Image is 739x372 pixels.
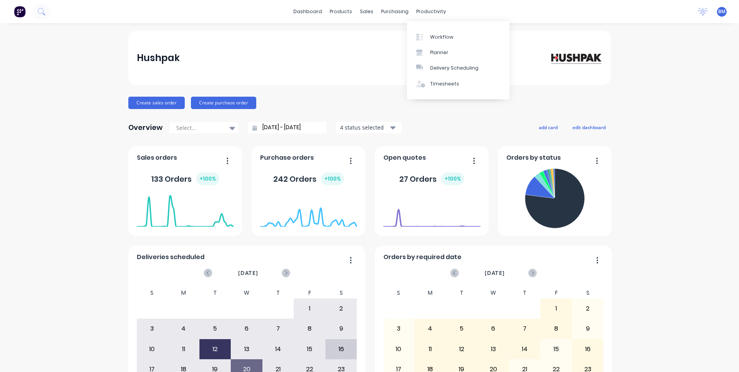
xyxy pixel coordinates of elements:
[262,287,294,299] div: T
[383,287,415,299] div: S
[415,319,446,338] div: 4
[137,50,180,66] div: Hushpak
[414,287,446,299] div: M
[168,287,199,299] div: M
[273,172,344,185] div: 242 Orders
[548,51,602,65] img: Hushpak
[377,6,412,17] div: purchasing
[415,340,446,359] div: 11
[541,299,572,318] div: 1
[383,319,414,338] div: 3
[294,287,325,299] div: F
[446,319,477,338] div: 5
[168,319,199,338] div: 4
[136,287,168,299] div: S
[200,340,231,359] div: 12
[340,123,389,131] div: 4 status selected
[478,340,509,359] div: 13
[200,319,231,338] div: 5
[260,153,314,162] span: Purchase orders
[128,97,185,109] button: Create sales order
[572,287,604,299] div: S
[325,287,357,299] div: S
[407,29,509,44] a: Workflow
[446,287,478,299] div: T
[326,340,357,359] div: 16
[477,287,509,299] div: W
[509,287,541,299] div: T
[326,319,357,338] div: 9
[430,34,453,41] div: Workflow
[326,6,356,17] div: products
[238,269,258,277] span: [DATE]
[356,6,377,17] div: sales
[383,340,414,359] div: 10
[294,319,325,338] div: 8
[430,80,459,87] div: Timesheets
[430,65,478,72] div: Delivery Scheduling
[446,340,477,359] div: 12
[718,8,725,15] span: BM
[541,340,572,359] div: 15
[231,340,262,359] div: 13
[541,319,572,338] div: 8
[199,287,231,299] div: T
[478,319,509,338] div: 6
[506,153,561,162] span: Orders by status
[191,97,256,109] button: Create purchase order
[231,287,262,299] div: W
[336,122,402,133] button: 4 status selected
[383,153,426,162] span: Open quotes
[441,172,464,185] div: + 100 %
[263,319,294,338] div: 7
[540,287,572,299] div: F
[289,6,326,17] a: dashboard
[137,253,204,262] span: Deliveries scheduled
[168,340,199,359] div: 11
[137,319,168,338] div: 3
[572,340,603,359] div: 16
[407,45,509,60] a: Planner
[196,172,219,185] div: + 100 %
[326,299,357,318] div: 2
[567,122,611,132] button: edit dashboard
[407,76,509,92] a: Timesheets
[263,340,294,359] div: 14
[231,319,262,338] div: 6
[412,6,450,17] div: productivity
[294,299,325,318] div: 1
[137,153,177,162] span: Sales orders
[399,172,464,185] div: 27 Orders
[485,269,505,277] span: [DATE]
[430,49,448,56] div: Planner
[572,299,603,318] div: 2
[128,120,163,135] div: Overview
[509,340,540,359] div: 14
[14,6,26,17] img: Factory
[151,172,219,185] div: 133 Orders
[294,340,325,359] div: 15
[321,172,344,185] div: + 100 %
[137,340,168,359] div: 10
[509,319,540,338] div: 7
[572,319,603,338] div: 9
[534,122,563,132] button: add card
[407,60,509,76] a: Delivery Scheduling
